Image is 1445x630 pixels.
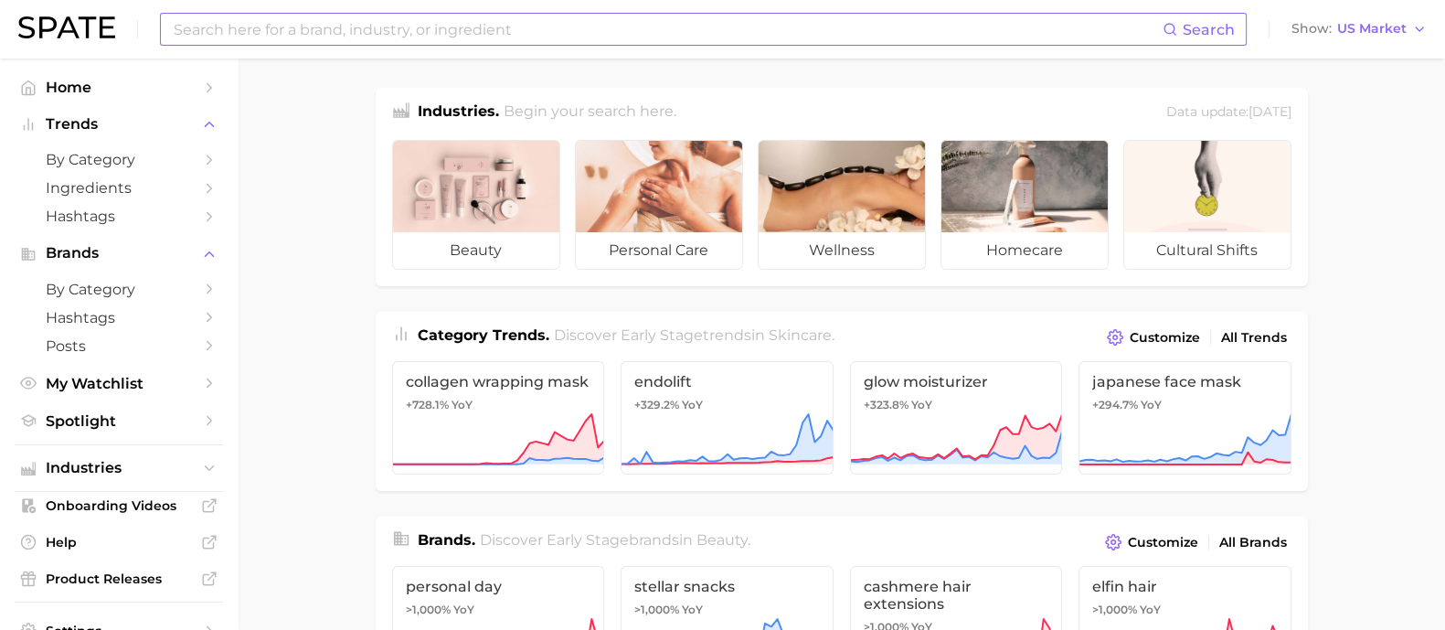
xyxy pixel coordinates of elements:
span: personal care [576,232,742,269]
a: Help [15,529,223,556]
span: US Market [1337,24,1407,34]
a: homecare [940,140,1109,270]
span: YoY [911,398,932,412]
span: YoY [682,603,703,617]
span: Trends [46,116,192,133]
span: Brands [46,245,192,262]
span: YoY [452,398,473,412]
span: Hashtags [46,309,192,326]
span: All Trends [1221,330,1287,346]
span: >1,000% [1092,603,1137,616]
span: Hashtags [46,208,192,225]
a: personal care [575,140,743,270]
span: Home [46,79,192,96]
a: by Category [15,145,223,174]
span: +728.1% [406,398,449,411]
span: Ingredients [46,179,192,197]
span: Onboarding Videos [46,497,192,514]
span: Search [1183,21,1235,38]
span: YoY [1140,603,1161,617]
img: SPATE [18,16,115,38]
a: Spotlight [15,407,223,435]
a: My Watchlist [15,369,223,398]
span: glow moisturizer [864,373,1049,390]
input: Search here for a brand, industry, or ingredient [172,14,1163,45]
span: endolift [634,373,820,390]
a: collagen wrapping mask+728.1% YoY [392,361,605,475]
span: cashmere hair extensions [864,578,1049,613]
span: +323.8% [864,398,908,411]
span: Brands . [418,531,475,549]
h2: Begin your search here. [504,101,676,125]
a: Hashtags [15,304,223,332]
a: by Category [15,275,223,304]
span: Help [46,534,192,550]
span: Discover Early Stage brands in . [480,531,750,549]
span: elfin hair [1092,578,1278,595]
span: homecare [941,232,1108,269]
a: cultural shifts [1123,140,1291,270]
span: skincare [769,326,832,344]
a: All Brands [1215,530,1291,555]
span: YoY [453,603,474,617]
span: >1,000% [634,603,679,616]
span: +294.7% [1092,398,1138,411]
a: Home [15,73,223,101]
span: personal day [406,578,591,595]
span: YoY [1141,398,1162,412]
span: beauty [696,531,748,549]
span: Discover Early Stage trends in . [554,326,834,344]
span: +329.2% [634,398,679,411]
a: glow moisturizer+323.8% YoY [850,361,1063,475]
a: japanese face mask+294.7% YoY [1078,361,1291,475]
span: Category Trends . [418,326,549,344]
button: Customize [1100,529,1202,555]
span: cultural shifts [1124,232,1291,269]
h1: Industries. [418,101,499,125]
span: Product Releases [46,571,192,587]
span: All Brands [1219,535,1287,550]
span: Customize [1128,535,1198,550]
span: stellar snacks [634,578,820,595]
span: Industries [46,460,192,476]
span: Customize [1130,330,1200,346]
button: ShowUS Market [1287,17,1431,41]
span: YoY [682,398,703,412]
button: Brands [15,240,223,267]
span: wellness [759,232,925,269]
a: Ingredients [15,174,223,202]
a: Posts [15,332,223,360]
span: by Category [46,281,192,298]
span: Show [1291,24,1332,34]
span: My Watchlist [46,375,192,392]
span: by Category [46,151,192,168]
span: >1,000% [406,603,451,616]
span: japanese face mask [1092,373,1278,390]
button: Trends [15,111,223,138]
span: beauty [393,232,559,269]
a: endolift+329.2% YoY [621,361,834,475]
a: wellness [758,140,926,270]
a: All Trends [1217,326,1291,350]
a: Hashtags [15,202,223,230]
a: beauty [392,140,560,270]
a: Product Releases [15,565,223,593]
button: Industries [15,454,223,482]
button: Customize [1102,325,1204,350]
span: collagen wrapping mask [406,373,591,390]
span: Posts [46,337,192,355]
div: Data update: [DATE] [1166,101,1291,125]
a: Onboarding Videos [15,492,223,519]
span: Spotlight [46,412,192,430]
